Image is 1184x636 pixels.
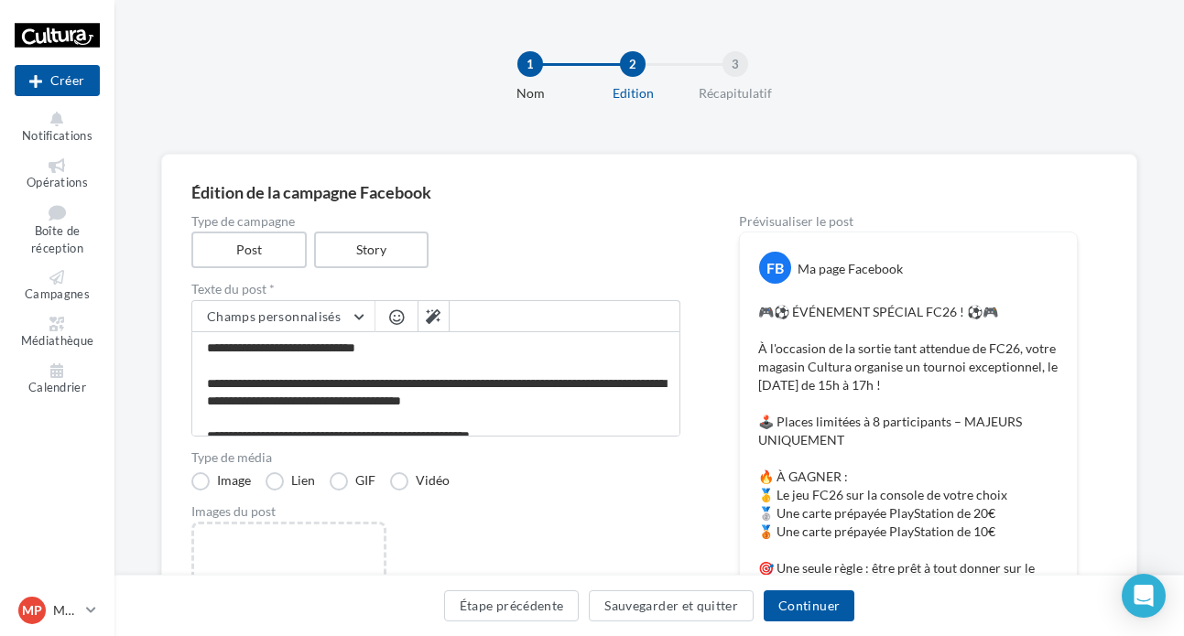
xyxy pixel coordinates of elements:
[191,505,680,518] div: Images du post
[759,252,791,284] div: FB
[15,65,100,96] button: Créer
[330,472,375,490] label: GIF
[15,313,100,352] a: Médiathèque
[517,51,543,77] div: 1
[764,590,854,621] button: Continuer
[444,590,580,621] button: Étape précédente
[589,590,754,621] button: Sauvegarder et quitter
[15,155,100,194] a: Opérations
[31,224,83,256] span: Boîte de réception
[15,360,100,399] a: Calendrier
[1122,574,1166,618] div: Open Intercom Messenger
[15,108,100,147] button: Notifications
[15,593,100,628] a: MP Marine POURNIN
[25,287,90,302] span: Campagnes
[620,51,646,77] div: 2
[191,184,1107,200] div: Édition de la campagne Facebook
[314,232,429,268] label: Story
[191,451,680,464] label: Type de média
[28,380,86,394] span: Calendrier
[722,51,748,77] div: 3
[266,472,315,490] label: Lien
[798,260,903,278] div: Ma page Facebook
[472,84,589,102] div: Nom
[574,84,691,102] div: Edition
[22,128,92,143] span: Notifications
[191,283,680,296] label: Texte du post *
[21,333,94,348] span: Médiathèque
[22,601,42,620] span: MP
[191,232,307,268] label: Post
[15,266,100,306] a: Campagnes
[191,215,680,228] label: Type de campagne
[15,200,100,259] a: Boîte de réception
[15,65,100,96] div: Nouvelle campagne
[207,308,341,324] span: Champs personnalisés
[192,301,375,332] button: Champs personnalisés
[53,601,79,620] p: Marine POURNIN
[191,472,251,490] label: Image
[390,472,450,490] label: Vidéo
[739,215,1078,228] div: Prévisualiser le post
[677,84,794,102] div: Récapitulatif
[27,175,88,189] span: Opérations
